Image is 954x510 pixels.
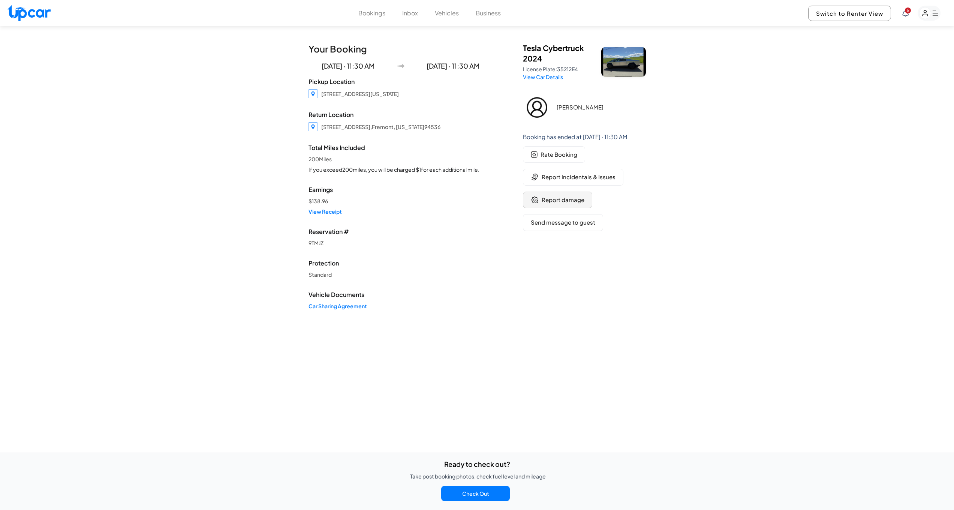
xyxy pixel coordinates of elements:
[523,43,592,64] h3: Tesla Cybertruck 2024
[309,77,493,86] span: Pickup Location
[808,6,891,21] button: Switch to Renter View
[309,155,493,163] span: 200 Miles
[531,151,538,158] img: rate booking
[531,173,539,181] img: charge for incidentals
[309,61,388,71] p: [DATE] · 11:30 AM
[413,61,493,71] p: [DATE] · 11:30 AM
[541,150,577,159] span: Rate Booking
[321,123,440,130] div: [STREET_ADDRESS], Fremont , [US_STATE] 94536
[601,47,646,77] img: Tesla Cybertruck 2024
[309,122,318,131] img: Location Icon
[309,89,318,98] img: Location Icon
[523,65,592,73] p: License Plate:
[542,173,616,181] span: Report Incidentals & Issues
[309,259,493,268] span: Protection
[309,43,493,55] h1: Your Booking
[523,146,585,163] button: rate bookingRate Booking
[523,169,623,186] button: charge for incidentalsReport Incidentals & Issues
[476,9,501,18] button: Business
[309,208,493,215] a: View Receipt
[523,214,603,231] button: Send message to guest
[435,9,459,18] button: Vehicles
[309,110,493,119] span: Return Location
[309,302,493,310] a: Car Sharing Agreement
[441,486,510,501] button: Check Out
[309,239,493,247] div: 9TMJZ
[523,93,551,121] img: Nasir Bari Profile
[523,133,646,140] h6: Booking has ended at [DATE] · 11:30 AM
[309,197,493,205] div: $ 138.96
[402,9,418,18] button: Inbox
[905,7,911,13] span: You have new notifications
[309,290,493,299] span: Vehicle Documents
[7,5,51,21] img: Upcar Logo
[309,166,493,173] div: If you exceed 200 miles, you will be charged $ 1 for each additional mile.
[523,192,592,208] button: ratingReport damage
[309,185,493,194] span: Earnings
[557,66,578,72] span: 35212E4
[410,472,546,480] p: Take post booking photos, check fuel level and mileage
[309,143,493,152] span: Total Miles Included
[542,196,584,204] span: Report damage
[358,9,385,18] button: Bookings
[321,90,399,97] div: [STREET_ADDRESS][US_STATE]
[444,459,510,469] p: Ready to check out?
[309,271,493,278] a: Standard
[557,104,643,111] h3: [PERSON_NAME]
[397,62,404,70] img: Arrow Icon
[523,73,563,80] a: View Car Details
[531,196,539,204] img: rating
[309,227,493,236] span: Reservation #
